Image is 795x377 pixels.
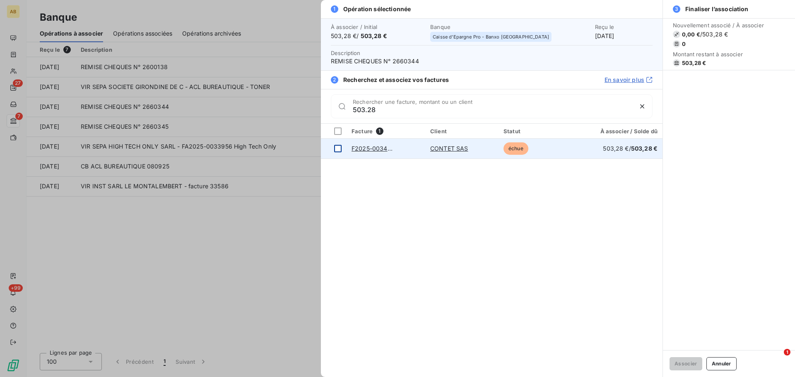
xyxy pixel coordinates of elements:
span: 1 [376,127,383,135]
button: Annuler [706,357,737,370]
input: placeholder [353,106,632,114]
span: 1 [784,349,790,355]
iframe: Intercom live chat [767,349,787,369]
span: Finaliser l’association [685,5,748,13]
span: / 503,28 € [700,30,728,38]
span: Description [331,50,361,56]
span: Opération sélectionnée [343,5,411,13]
span: Nouvellement associé / À associer [673,22,764,29]
div: Facture [352,127,420,135]
span: Caisse d'Epargne Pro - Banxo [GEOGRAPHIC_DATA] [433,34,549,39]
a: F2025-0034093 [352,145,399,152]
span: 503,28 € [631,145,658,152]
div: À associer / Solde dû [573,128,658,134]
a: En savoir plus [605,76,653,84]
span: Recherchez et associez vos factures [343,76,449,84]
a: CONTET SAS [430,145,468,152]
span: 0,00 € [682,31,700,38]
span: À associer / Initial [331,24,425,30]
span: 503,28 € / [331,32,425,40]
span: Montant restant à associer [673,51,764,58]
span: échue [503,142,528,155]
div: Statut [503,128,563,134]
span: 1 [331,5,338,13]
span: 2 [331,76,338,84]
span: 503,28 € / [603,145,658,152]
span: 503,28 € [361,32,387,39]
span: Reçu le [595,24,653,30]
span: 0 [682,41,686,47]
button: Associer [670,357,702,370]
span: Banque [430,24,590,30]
span: 503,28 € [682,60,706,66]
div: Client [430,128,494,134]
span: 3 [673,5,680,13]
div: [DATE] [595,24,653,40]
span: REMISE CHEQUES N° 2660344 [331,57,653,65]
